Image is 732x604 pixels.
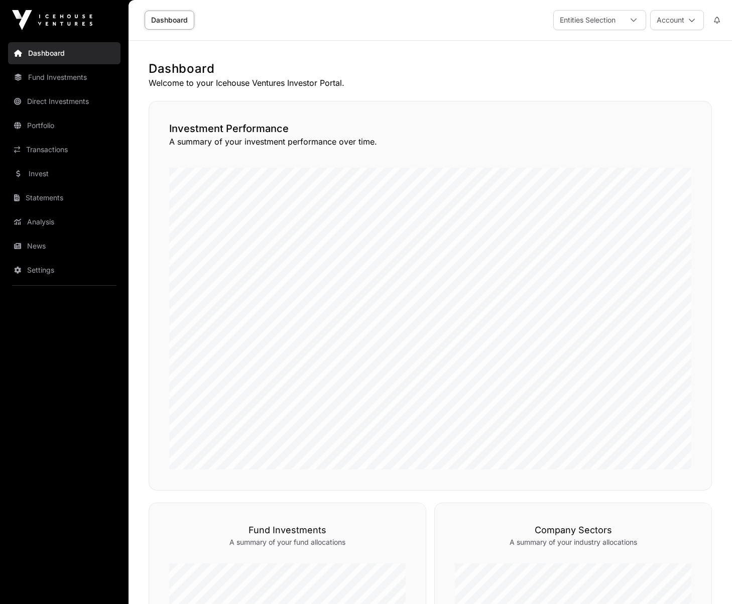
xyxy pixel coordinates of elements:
h1: Dashboard [149,61,712,77]
a: Transactions [8,139,120,161]
h3: Fund Investments [169,523,406,537]
p: Welcome to your Icehouse Ventures Investor Portal. [149,77,712,89]
a: Analysis [8,211,120,233]
p: A summary of your investment performance over time. [169,136,691,148]
a: Portfolio [8,114,120,137]
a: Invest [8,163,120,185]
h2: Investment Performance [169,122,691,136]
p: A summary of your fund allocations [169,537,406,547]
p: A summary of your industry allocations [455,537,691,547]
a: Settings [8,259,120,281]
a: Statements [8,187,120,209]
a: News [8,235,120,257]
img: Icehouse Ventures Logo [12,10,92,30]
h3: Company Sectors [455,523,691,537]
div: Entities Selection [554,11,622,30]
button: Account [650,10,704,30]
a: Dashboard [145,11,194,30]
a: Direct Investments [8,90,120,112]
a: Dashboard [8,42,120,64]
a: Fund Investments [8,66,120,88]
